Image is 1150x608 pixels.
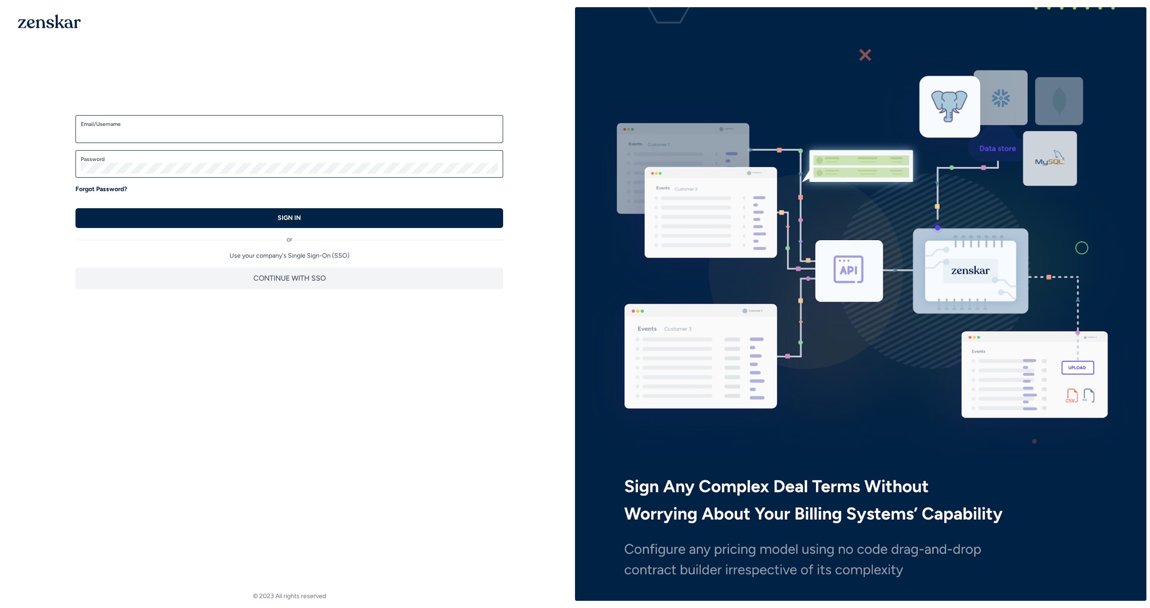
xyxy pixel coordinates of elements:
label: Password [81,156,498,163]
a: Forgot Password? [75,185,127,194]
label: Email/Username [81,121,498,128]
button: SIGN IN [75,208,503,228]
img: 1OGAJ2xQqyY4LXKgY66KYq0eOWRCkrZdAb3gUhuVAqdWPZE9SRJmCz+oDMSn4zDLXe31Ii730ItAGKgCKgCCgCikA4Av8PJUP... [18,14,81,28]
footer: © 2023 All rights reserved [4,592,575,601]
p: SIGN IN [278,214,301,223]
button: CONTINUE WITH SSO [75,268,503,289]
div: or [75,228,503,244]
p: Use your company's Single Sign-On (SSO) [75,251,503,260]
